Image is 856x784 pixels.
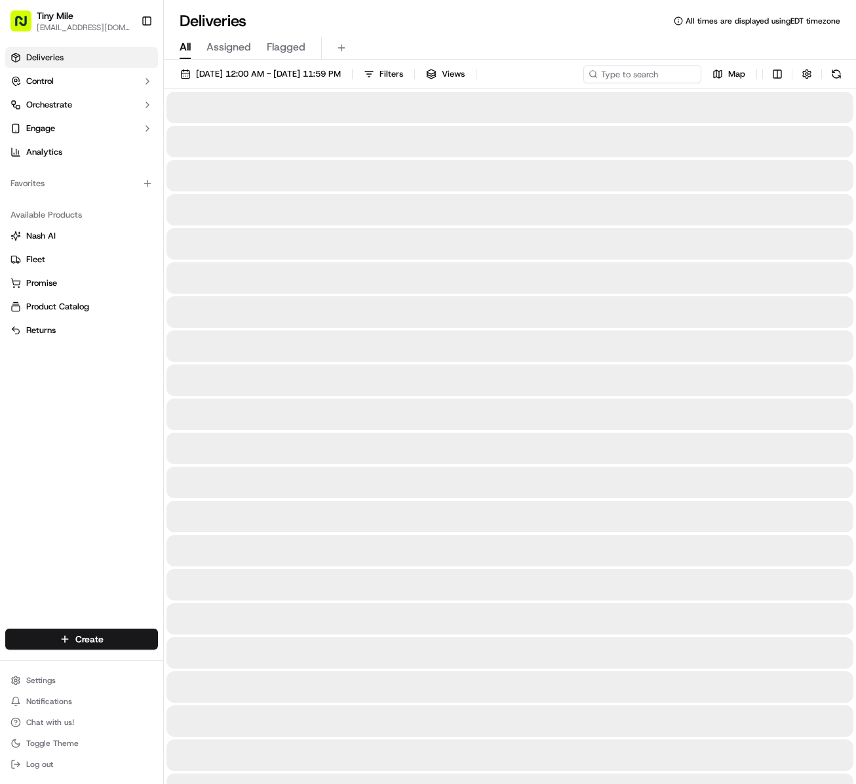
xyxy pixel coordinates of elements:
span: Notifications [26,696,72,707]
button: Promise [5,273,158,294]
span: Views [442,68,465,80]
span: Map [728,68,745,80]
span: Nash AI [26,230,56,242]
span: Analytics [26,146,62,158]
button: Tiny Mile [37,9,73,22]
button: Tiny Mile[EMAIL_ADDRESS][DOMAIN_NAME] [5,5,136,37]
button: Product Catalog [5,296,158,317]
span: Fleet [26,254,45,265]
button: Control [5,71,158,92]
button: [EMAIL_ADDRESS][DOMAIN_NAME] [37,22,130,33]
span: Engage [26,123,55,134]
span: Orchestrate [26,99,72,111]
span: Product Catalog [26,301,89,313]
span: All times are displayed using EDT timezone [686,16,840,26]
a: Deliveries [5,47,158,68]
span: [DATE] 12:00 AM - [DATE] 11:59 PM [196,68,341,80]
h1: Deliveries [180,10,246,31]
button: Orchestrate [5,94,158,115]
span: Filters [379,68,403,80]
span: Returns [26,324,56,336]
a: Product Catalog [10,301,153,313]
span: Flagged [267,39,305,55]
a: Nash AI [10,230,153,242]
span: All [180,39,191,55]
button: Returns [5,320,158,341]
span: Chat with us! [26,717,74,728]
span: Control [26,75,54,87]
button: Map [707,65,751,83]
button: Log out [5,755,158,774]
a: Promise [10,277,153,289]
button: Filters [358,65,409,83]
button: Toggle Theme [5,734,158,753]
div: Available Products [5,205,158,225]
span: Deliveries [26,52,64,64]
span: Create [75,633,104,646]
button: Settings [5,671,158,690]
button: Refresh [827,65,846,83]
div: Favorites [5,173,158,194]
button: Create [5,629,158,650]
a: Analytics [5,142,158,163]
button: [DATE] 12:00 AM - [DATE] 11:59 PM [174,65,347,83]
button: Chat with us! [5,713,158,732]
button: Nash AI [5,225,158,246]
input: Type to search [583,65,701,83]
button: Fleet [5,249,158,270]
a: Returns [10,324,153,336]
button: Views [420,65,471,83]
button: Notifications [5,692,158,711]
span: Promise [26,277,57,289]
a: Fleet [10,254,153,265]
button: Engage [5,118,158,139]
span: Log out [26,759,53,770]
span: Toggle Theme [26,738,79,749]
span: Settings [26,675,56,686]
span: Assigned [206,39,251,55]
